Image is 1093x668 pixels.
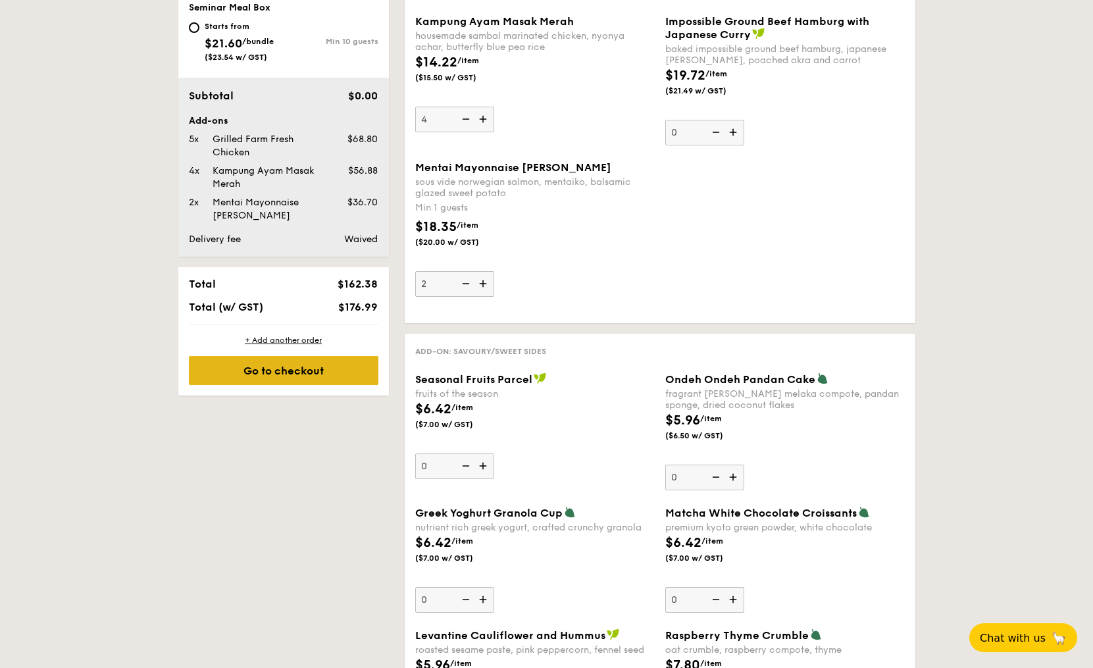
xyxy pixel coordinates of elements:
[724,120,744,145] img: icon-add.58712e84.svg
[415,72,505,83] span: ($15.50 w/ GST)
[415,535,451,551] span: $6.42
[665,587,744,613] input: Matcha White Chocolate Croissantspremium kyoto green powder, white chocolate$6.42/item($7.00 w/ GST)
[700,659,722,668] span: /item
[415,15,574,28] span: Kampung Ayam Masak Merah
[415,55,457,70] span: $14.22
[415,419,505,430] span: ($7.00 w/ GST)
[348,90,378,102] span: $0.00
[189,90,234,102] span: Subtotal
[474,271,494,296] img: icon-add.58712e84.svg
[665,465,744,490] input: Ondeh Ondeh Pandan Cakefragrant [PERSON_NAME] melaka compote, pandan sponge, dried coconut flakes...
[705,120,724,145] img: icon-reduce.1d2dbef1.svg
[184,133,207,146] div: 5x
[415,237,505,247] span: ($20.00 w/ GST)
[415,347,546,356] span: Add-on: Savoury/Sweet Sides
[415,176,655,199] div: sous vide norwegian salmon, mentaiko, balsamic glazed sweet potato
[347,197,378,208] span: $36.70
[858,506,870,518] img: icon-vegetarian.fe4039eb.svg
[189,2,270,13] span: Seminar Meal Box
[457,56,479,65] span: /item
[207,165,327,191] div: Kampung Ayam Masak Merah
[564,506,576,518] img: icon-vegetarian.fe4039eb.svg
[451,403,473,412] span: /item
[205,21,274,32] div: Starts from
[415,201,655,215] div: Min 1 guests
[665,629,809,642] span: Raspberry Thyme Crumble
[415,553,505,563] span: ($7.00 w/ GST)
[474,453,494,478] img: icon-add.58712e84.svg
[474,107,494,132] img: icon-add.58712e84.svg
[665,15,869,41] span: Impossible Ground Beef Hamburg with Japanese Curry
[189,278,216,290] span: Total
[415,373,532,386] span: Seasonal Fruits Parcel
[455,107,474,132] img: icon-reduce.1d2dbef1.svg
[205,53,267,62] span: ($23.54 w/ GST)
[338,278,378,290] span: $162.38
[455,587,474,612] img: icon-reduce.1d2dbef1.svg
[705,465,724,490] img: icon-reduce.1d2dbef1.svg
[665,86,755,96] span: ($21.49 w/ GST)
[344,234,378,245] span: Waived
[207,133,327,159] div: Grilled Farm Fresh Chicken
[665,507,857,519] span: Matcha White Chocolate Croissants
[415,629,605,642] span: Levantine Cauliflower and Hummus
[184,165,207,178] div: 4x
[752,28,765,39] img: icon-vegan.f8ff3823.svg
[665,43,905,66] div: baked impossible ground beef hamburg, japanese [PERSON_NAME], poached okra and carrot
[817,373,828,384] img: icon-vegetarian.fe4039eb.svg
[705,587,724,612] img: icon-reduce.1d2dbef1.svg
[415,161,611,174] span: Mentai Mayonnaise [PERSON_NAME]
[347,134,378,145] span: $68.80
[665,68,705,84] span: $19.72
[348,165,378,176] span: $56.88
[415,507,563,519] span: Greek Yoghurt Granola Cup
[980,632,1046,644] span: Chat with us
[242,37,274,46] span: /bundle
[810,629,822,640] img: icon-vegetarian.fe4039eb.svg
[189,335,378,346] div: + Add another order
[415,644,655,655] div: roasted sesame paste, pink peppercorn, fennel seed
[474,587,494,612] img: icon-add.58712e84.svg
[455,271,474,296] img: icon-reduce.1d2dbef1.svg
[415,219,457,235] span: $18.35
[665,553,755,563] span: ($7.00 w/ GST)
[415,30,655,53] div: housemade sambal marinated chicken, nyonya achar, butterfly blue pea rice
[701,536,723,546] span: /item
[969,623,1077,652] button: Chat with us🦙
[189,115,378,128] div: Add-ons
[205,36,242,51] span: $21.60
[415,401,451,417] span: $6.42
[415,453,494,479] input: Seasonal Fruits Parcelfruits of the season$6.42/item($7.00 w/ GST)
[207,196,327,222] div: Mentai Mayonnaise [PERSON_NAME]
[665,535,701,551] span: $6.42
[415,522,655,533] div: nutrient rich greek yogurt, crafted crunchy granola
[415,388,655,399] div: fruits of the season
[724,465,744,490] img: icon-add.58712e84.svg
[450,659,472,668] span: /item
[665,120,744,145] input: Impossible Ground Beef Hamburg with Japanese Currybaked impossible ground beef hamburg, japanese ...
[665,430,755,441] span: ($6.50 w/ GST)
[665,522,905,533] div: premium kyoto green powder, white chocolate
[724,587,744,612] img: icon-add.58712e84.svg
[284,37,378,46] div: Min 10 guests
[415,271,494,297] input: Mentai Mayonnaise [PERSON_NAME]sous vide norwegian salmon, mentaiko, balsamic glazed sweet potato...
[338,301,378,313] span: $176.99
[665,644,905,655] div: oat crumble, raspberry compote, thyme
[665,388,905,411] div: fragrant [PERSON_NAME] melaka compote, pandan sponge, dried coconut flakes
[665,373,815,386] span: Ondeh Ondeh Pandan Cake
[700,414,722,423] span: /item
[705,69,727,78] span: /item
[415,587,494,613] input: Greek Yoghurt Granola Cupnutrient rich greek yogurt, crafted crunchy granola$6.42/item($7.00 w/ GST)
[189,234,241,245] span: Delivery fee
[455,453,474,478] img: icon-reduce.1d2dbef1.svg
[189,301,263,313] span: Total (w/ GST)
[1051,630,1067,646] span: 🦙
[189,356,378,385] div: Go to checkout
[534,373,547,384] img: icon-vegan.f8ff3823.svg
[457,220,478,230] span: /item
[189,22,199,33] input: Starts from$21.60/bundle($23.54 w/ GST)Min 10 guests
[451,536,473,546] span: /item
[415,107,494,132] input: Kampung Ayam Masak Merahhousemade sambal marinated chicken, nyonya achar, butterfly blue pea rice...
[184,196,207,209] div: 2x
[665,413,700,428] span: $5.96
